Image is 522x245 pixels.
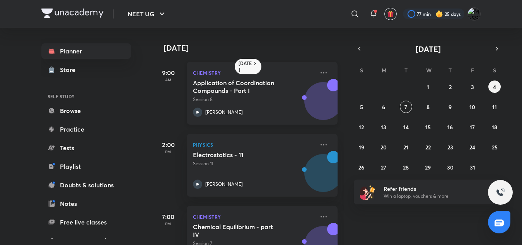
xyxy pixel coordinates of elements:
abbr: October 12, 2025 [359,123,364,131]
img: MESSI [467,7,481,21]
h6: SELF STUDY [41,90,131,103]
p: Chemistry [193,212,314,221]
a: Practice [41,122,131,137]
button: October 26, 2025 [355,161,368,173]
h5: Electrostatics - 11 [193,151,289,159]
abbr: October 26, 2025 [358,164,364,171]
abbr: October 15, 2025 [425,123,431,131]
abbr: October 31, 2025 [470,164,475,171]
abbr: Monday [382,67,386,74]
button: October 30, 2025 [444,161,456,173]
abbr: October 19, 2025 [359,144,364,151]
button: October 15, 2025 [422,121,434,133]
button: October 14, 2025 [400,121,412,133]
button: October 16, 2025 [444,121,456,133]
abbr: October 4, 2025 [493,83,496,91]
abbr: October 11, 2025 [492,103,497,111]
button: NEET UG [123,6,171,22]
button: October 21, 2025 [400,141,412,153]
abbr: October 21, 2025 [403,144,408,151]
button: October 28, 2025 [400,161,412,173]
div: Store [60,65,80,74]
button: October 19, 2025 [355,141,368,153]
abbr: October 17, 2025 [470,123,475,131]
button: October 9, 2025 [444,101,456,113]
h5: 7:00 [153,212,184,221]
button: October 20, 2025 [377,141,390,153]
a: Store [41,62,131,77]
button: October 5, 2025 [355,101,368,113]
p: PM [153,149,184,154]
a: Tests [41,140,131,156]
abbr: October 24, 2025 [469,144,475,151]
abbr: October 8, 2025 [426,103,430,111]
img: avatar [387,10,394,17]
abbr: October 2, 2025 [449,83,452,91]
a: Notes [41,196,131,211]
p: AM [153,77,184,82]
button: October 12, 2025 [355,121,368,133]
button: October 17, 2025 [466,121,479,133]
button: October 10, 2025 [466,101,479,113]
h5: 9:00 [153,68,184,77]
button: avatar [384,8,397,20]
button: October 8, 2025 [422,101,434,113]
h5: 2:00 [153,140,184,149]
button: October 2, 2025 [444,81,456,93]
h4: [DATE] [164,43,345,53]
abbr: October 25, 2025 [492,144,498,151]
h5: Chemical Equilibrium - part IV [193,223,289,238]
button: October 13, 2025 [377,121,390,133]
img: Company Logo [41,9,104,18]
abbr: October 27, 2025 [381,164,386,171]
a: Free live classes [41,214,131,230]
abbr: Friday [471,67,474,74]
abbr: Wednesday [426,67,432,74]
button: October 31, 2025 [466,161,479,173]
p: Physics [193,140,314,149]
abbr: October 23, 2025 [447,144,453,151]
a: Browse [41,103,131,118]
abbr: October 7, 2025 [404,103,407,111]
abbr: October 29, 2025 [425,164,431,171]
abbr: Thursday [449,67,452,74]
p: [PERSON_NAME] [205,109,243,116]
img: referral [360,184,375,200]
button: October 1, 2025 [422,81,434,93]
img: unacademy [295,151,338,204]
a: Planner [41,43,131,59]
button: October 3, 2025 [466,81,479,93]
p: Session 8 [193,96,314,103]
a: Playlist [41,159,131,174]
button: October 24, 2025 [466,141,479,153]
span: [DATE] [416,44,441,54]
abbr: October 1, 2025 [427,83,429,91]
button: October 29, 2025 [422,161,434,173]
button: October 23, 2025 [444,141,456,153]
abbr: Sunday [360,67,363,74]
p: Chemistry [193,68,314,77]
abbr: Tuesday [404,67,408,74]
abbr: October 20, 2025 [380,144,387,151]
p: PM [153,221,184,226]
button: [DATE] [365,43,491,54]
a: Doubts & solutions [41,177,131,193]
button: October 27, 2025 [377,161,390,173]
abbr: October 9, 2025 [449,103,452,111]
button: October 4, 2025 [488,81,501,93]
img: unacademy [295,79,338,132]
img: streak [435,10,443,18]
h6: Refer friends [384,185,479,193]
img: ttu [496,188,505,197]
abbr: October 10, 2025 [469,103,475,111]
h5: Application of Coordination Compounds - Part I [193,79,289,94]
abbr: October 5, 2025 [360,103,363,111]
button: October 22, 2025 [422,141,434,153]
abbr: October 18, 2025 [492,123,497,131]
abbr: October 13, 2025 [381,123,386,131]
button: October 7, 2025 [400,101,412,113]
button: October 6, 2025 [377,101,390,113]
abbr: October 22, 2025 [425,144,431,151]
a: Company Logo [41,9,104,20]
p: Session 11 [193,160,314,167]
